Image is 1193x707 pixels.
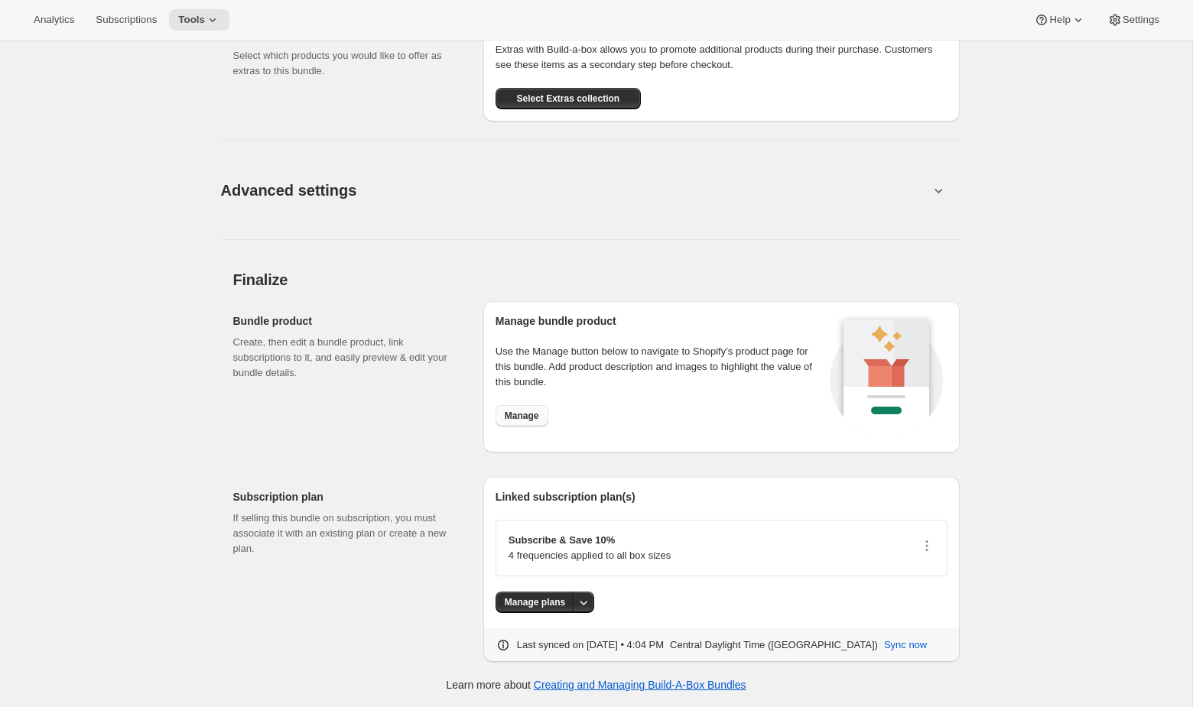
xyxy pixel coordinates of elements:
[24,9,83,31] button: Analytics
[505,596,565,608] span: Manage plans
[1025,9,1094,31] button: Help
[509,548,671,563] p: 4 frequencies applied to all box sizes
[221,178,357,203] span: Advanced settings
[169,9,229,31] button: Tools
[233,511,459,556] p: If selling this bundle on subscription, you must associate it with an existing plan or create a n...
[86,9,166,31] button: Subscriptions
[233,48,459,79] p: Select which products you would like to offer as extras to this bundle.
[534,679,746,691] a: Creating and Managing Build-A-Box Bundles
[516,92,619,105] span: Select Extras collection
[496,344,825,390] p: Use the Manage button below to navigate to Shopify’s product page for this bundle. Add product de...
[1098,9,1169,31] button: Settings
[517,637,664,653] p: Last synced on [DATE] • 4:04 PM
[573,592,594,613] button: More actions
[875,633,936,657] button: Sync now
[212,161,938,219] button: Advanced settings
[496,405,548,426] button: Manage
[496,42,948,73] p: Extras with Build-a-box allows you to promote additional products during their purchase. Customer...
[178,14,205,26] span: Tools
[1049,14,1070,26] span: Help
[446,677,746,692] p: Learn more about
[233,489,459,504] h2: Subscription plan
[496,489,948,504] h2: Linked subscription plan(s)
[1123,14,1159,26] span: Settings
[34,14,74,26] span: Analytics
[233,335,459,381] p: Create, then edit a bundle product, link subscriptions to it, and easily preview & edit your bund...
[505,410,539,422] span: Manage
[509,533,671,548] p: Subscribe & Save 10%
[496,592,574,613] button: Manage plans
[96,14,157,26] span: Subscriptions
[496,88,641,109] button: Select Extras collection
[233,271,960,289] h2: Finalize
[496,313,825,329] h2: Manage bundle product
[233,313,459,329] h2: Bundle product
[670,637,878,653] p: Central Daylight Time ([GEOGRAPHIC_DATA])
[884,637,927,653] span: Sync now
